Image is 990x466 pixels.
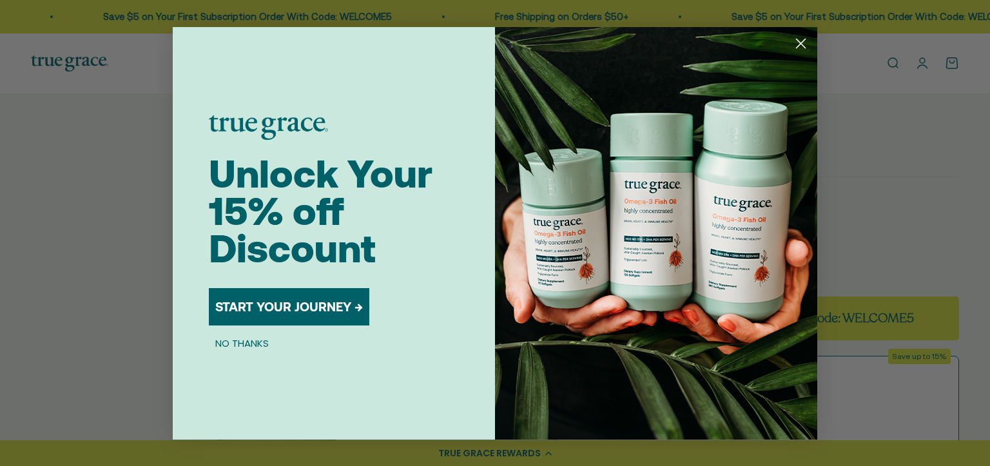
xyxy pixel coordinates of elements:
[790,32,812,55] button: Close dialog
[209,151,432,271] span: Unlock Your 15% off Discount
[209,288,369,325] button: START YOUR JOURNEY →
[495,27,817,440] img: 098727d5-50f8-4f9b-9554-844bb8da1403.jpeg
[209,115,328,140] img: logo placeholder
[209,336,275,351] button: NO THANKS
